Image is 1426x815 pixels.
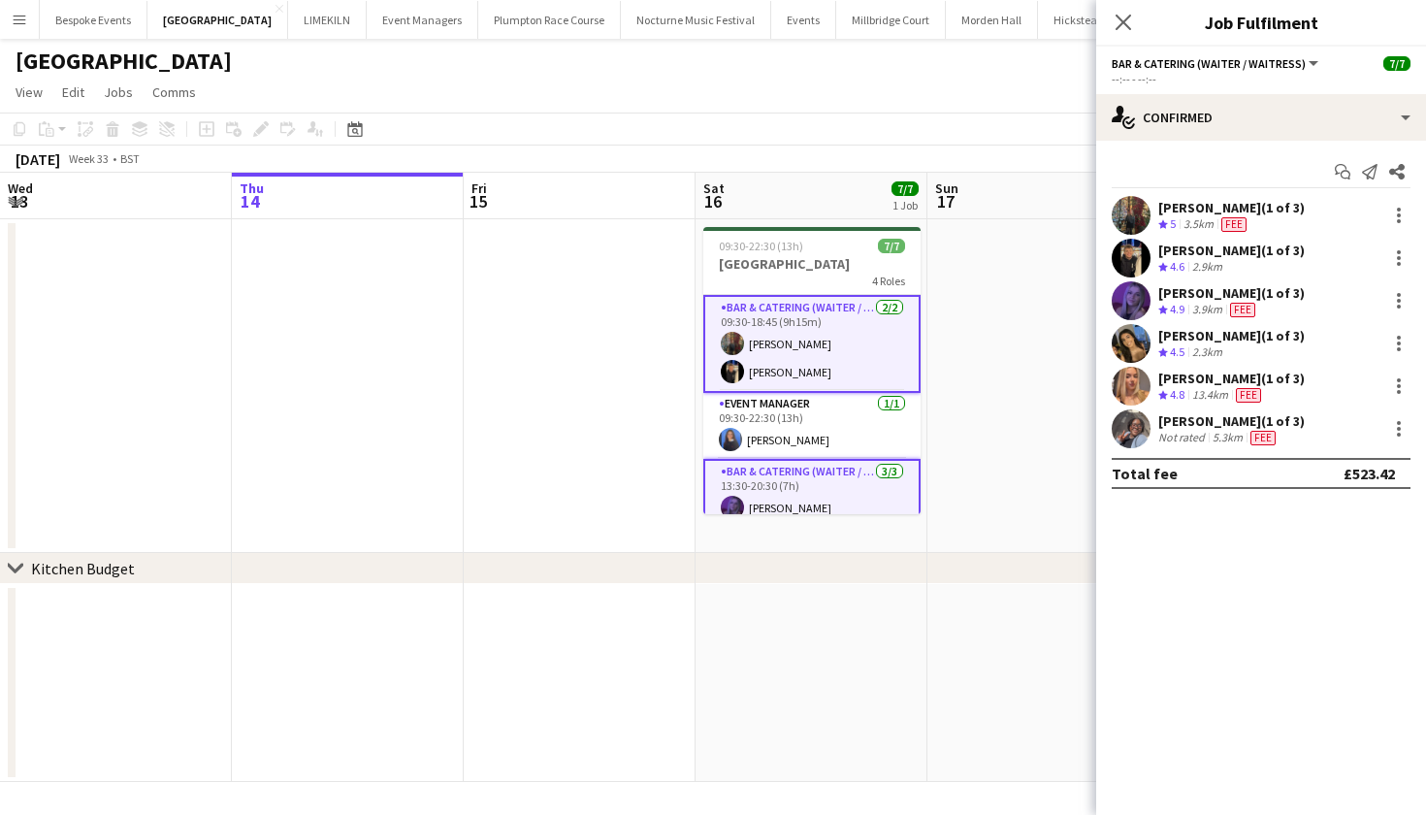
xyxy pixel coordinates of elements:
span: Fee [1236,388,1261,403]
span: Wed [8,179,33,197]
span: 17 [932,190,958,212]
span: 7/7 [878,239,905,253]
span: Fee [1230,303,1255,317]
span: 4.5 [1170,344,1184,359]
span: 13 [5,190,33,212]
a: View [8,80,50,105]
div: [PERSON_NAME] (1 of 3) [1158,327,1305,344]
span: Edit [62,83,84,101]
button: Millbridge Court [836,1,946,39]
span: 4.6 [1170,259,1184,274]
button: Events [771,1,836,39]
a: Comms [145,80,204,105]
div: Not rated [1158,430,1209,445]
span: Week 33 [64,151,113,166]
span: Thu [240,179,264,197]
a: Edit [54,80,92,105]
app-card-role: Event Manager1/109:30-22:30 (13h)[PERSON_NAME] [703,393,921,459]
span: 7/7 [1383,56,1410,71]
span: Comms [152,83,196,101]
div: Kitchen Budget [31,559,135,578]
div: Crew has different fees then in role [1247,430,1280,445]
span: Bar & Catering (Waiter / waitress) [1112,56,1306,71]
div: 1 Job [892,198,918,212]
span: Fee [1221,217,1247,232]
div: 3.9km [1188,302,1226,318]
div: Crew has different fees then in role [1217,216,1250,233]
div: [PERSON_NAME] (1 of 3) [1158,284,1305,302]
div: Crew has different fees then in role [1226,302,1259,318]
div: 2.3km [1188,344,1226,361]
div: £523.42 [1344,464,1395,483]
button: LIMEKILN [288,1,367,39]
button: Event Managers [367,1,478,39]
div: [PERSON_NAME] (1 of 3) [1158,242,1305,259]
button: Nocturne Music Festival [621,1,771,39]
h3: Job Fulfilment [1096,10,1426,35]
div: Confirmed [1096,94,1426,141]
span: 15 [469,190,487,212]
span: 4.8 [1170,387,1184,402]
div: BST [120,151,140,166]
button: Bar & Catering (Waiter / waitress) [1112,56,1321,71]
span: 7/7 [891,181,919,196]
div: 13.4km [1188,387,1232,404]
button: Bespoke Events [40,1,147,39]
span: Sat [703,179,725,197]
div: [DATE] [16,149,60,169]
app-card-role: Bar & Catering (Waiter / waitress)3/313:30-20:30 (7h)[PERSON_NAME] [703,459,921,585]
span: 14 [237,190,264,212]
span: Fri [471,179,487,197]
div: Crew has different fees then in role [1232,387,1265,404]
a: Jobs [96,80,141,105]
h1: [GEOGRAPHIC_DATA] [16,47,232,76]
span: 16 [700,190,725,212]
button: Hickstead [1038,1,1120,39]
div: [PERSON_NAME] (1 of 3) [1158,370,1305,387]
h3: [GEOGRAPHIC_DATA] [703,255,921,273]
app-card-role: Bar & Catering (Waiter / waitress)2/209:30-18:45 (9h15m)[PERSON_NAME][PERSON_NAME] [703,295,921,393]
span: Sun [935,179,958,197]
span: 09:30-22:30 (13h) [719,239,803,253]
app-job-card: 09:30-22:30 (13h)7/7[GEOGRAPHIC_DATA]4 RolesBar & Catering (Waiter / waitress)2/209:30-18:45 (9h1... [703,227,921,514]
div: Total fee [1112,464,1178,483]
div: --:-- - --:-- [1112,72,1410,86]
span: 4.9 [1170,302,1184,316]
div: 3.5km [1180,216,1217,233]
span: Jobs [104,83,133,101]
div: [PERSON_NAME] (1 of 3) [1158,412,1305,430]
span: Fee [1250,431,1276,445]
span: 5 [1170,216,1176,231]
button: [GEOGRAPHIC_DATA] [147,1,288,39]
button: Plumpton Race Course [478,1,621,39]
div: 2.9km [1188,259,1226,276]
button: Morden Hall [946,1,1038,39]
div: 5.3km [1209,430,1247,445]
span: View [16,83,43,101]
span: 4 Roles [872,274,905,288]
div: [PERSON_NAME] (1 of 3) [1158,199,1305,216]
